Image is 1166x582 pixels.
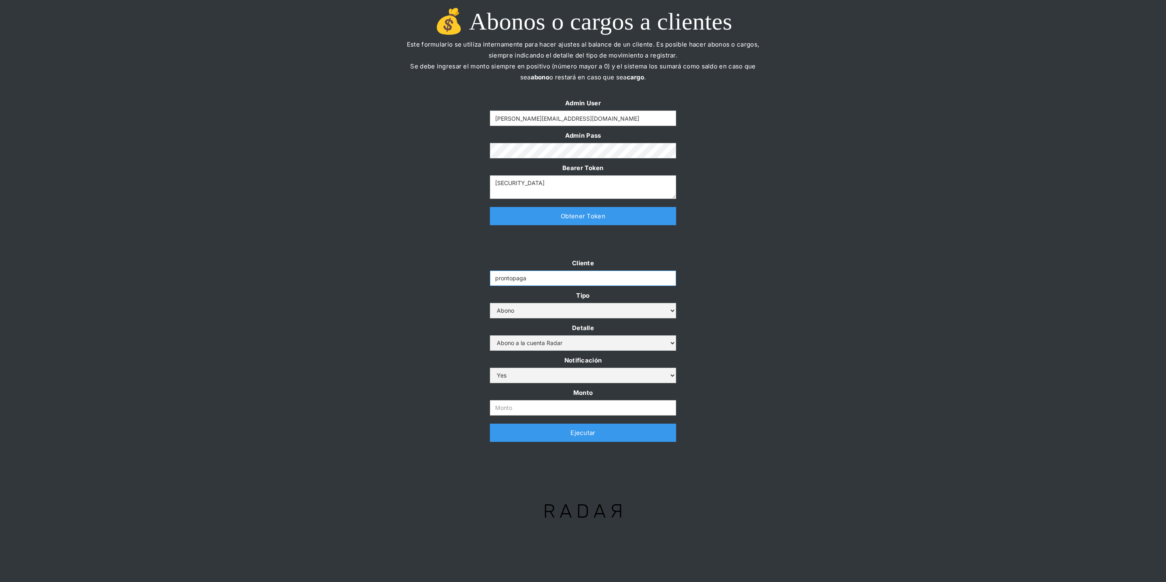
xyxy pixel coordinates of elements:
[490,271,676,286] input: Example Text
[627,73,645,81] strong: cargo
[490,162,676,173] label: Bearer Token
[490,98,676,109] label: Admin User
[490,111,676,126] input: Example Text
[490,130,676,141] label: Admin Pass
[490,322,676,333] label: Detalle
[401,39,765,94] p: Este formulario se utiliza internamente para hacer ajustes al balance de un cliente. Es posible h...
[490,400,676,416] input: Monto
[531,490,634,531] img: Logo Radar
[490,207,676,225] a: Obtener Token
[490,290,676,301] label: Tipo
[490,258,676,416] form: Form
[490,387,676,398] label: Monto
[531,73,550,81] strong: abono
[401,8,765,35] h1: 💰 Abonos o cargos a clientes
[490,98,676,199] form: Form
[490,424,676,442] a: Ejecutar
[490,258,676,269] label: Cliente
[490,355,676,366] label: Notificación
